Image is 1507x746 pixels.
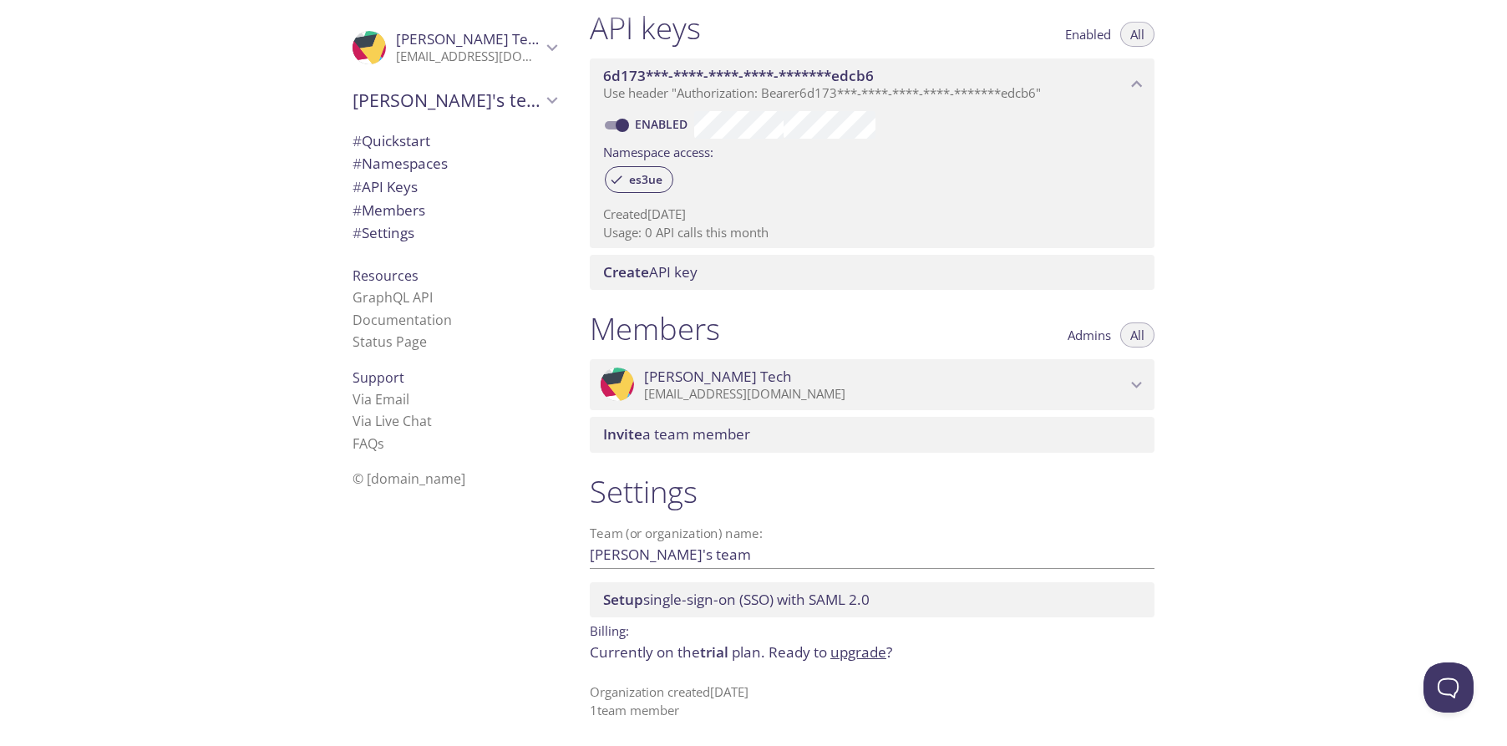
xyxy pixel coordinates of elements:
div: Namespaces [339,152,570,175]
span: Resources [353,266,419,285]
div: Invite a team member [590,417,1154,452]
span: trial [700,642,728,662]
span: # [353,154,362,173]
div: Setup SSO [590,582,1154,617]
span: Members [353,200,425,220]
div: Hassan Tech [339,20,570,75]
p: Usage: 0 API calls this month [603,224,1141,241]
h1: Settings [590,473,1154,510]
p: Created [DATE] [603,206,1141,223]
label: Namespace access: [603,139,713,163]
span: API Keys [353,177,418,196]
span: # [353,177,362,196]
p: Currently on the plan. [590,642,1154,663]
span: Settings [353,223,414,242]
button: Enabled [1055,22,1121,47]
button: All [1120,22,1154,47]
span: Quickstart [353,131,430,150]
span: Ready to ? [769,642,892,662]
div: API Keys [339,175,570,199]
p: [EMAIL_ADDRESS][DOMAIN_NAME] [396,48,541,65]
div: Hassan Tech [590,359,1154,411]
span: Namespaces [353,154,448,173]
span: © [DOMAIN_NAME] [353,469,465,488]
span: Setup [603,590,643,609]
p: Billing: [590,617,1154,642]
div: es3ue [605,166,673,193]
label: Team (or organization) name: [590,527,764,540]
span: Create [603,262,649,282]
span: Invite [603,424,642,444]
div: Members [339,199,570,222]
span: s [378,434,384,453]
span: # [353,223,362,242]
a: Via Email [353,390,409,409]
button: Admins [1058,322,1121,348]
h1: API keys [590,9,701,47]
div: Hassan's team [339,79,570,122]
span: # [353,200,362,220]
span: single-sign-on (SSO) with SAML 2.0 [603,590,870,609]
p: Organization created [DATE] 1 team member [590,683,1154,719]
div: Team Settings [339,221,570,245]
a: Enabled [632,116,694,132]
a: Via Live Chat [353,412,432,430]
a: FAQ [353,434,384,453]
span: API key [603,262,698,282]
a: Documentation [353,311,452,329]
span: # [353,131,362,150]
span: Support [353,368,404,387]
a: upgrade [830,642,886,662]
button: All [1120,322,1154,348]
div: Quickstart [339,129,570,153]
p: [EMAIL_ADDRESS][DOMAIN_NAME] [644,386,1126,403]
div: Create API Key [590,255,1154,290]
span: es3ue [619,172,672,187]
span: [PERSON_NAME] Tech [396,29,544,48]
a: Status Page [353,332,427,351]
h1: Members [590,310,720,348]
span: [PERSON_NAME] Tech [644,368,792,386]
span: [PERSON_NAME]'s team [353,89,541,112]
span: a team member [603,424,750,444]
a: GraphQL API [353,288,433,307]
iframe: Help Scout Beacon - Open [1423,662,1474,713]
